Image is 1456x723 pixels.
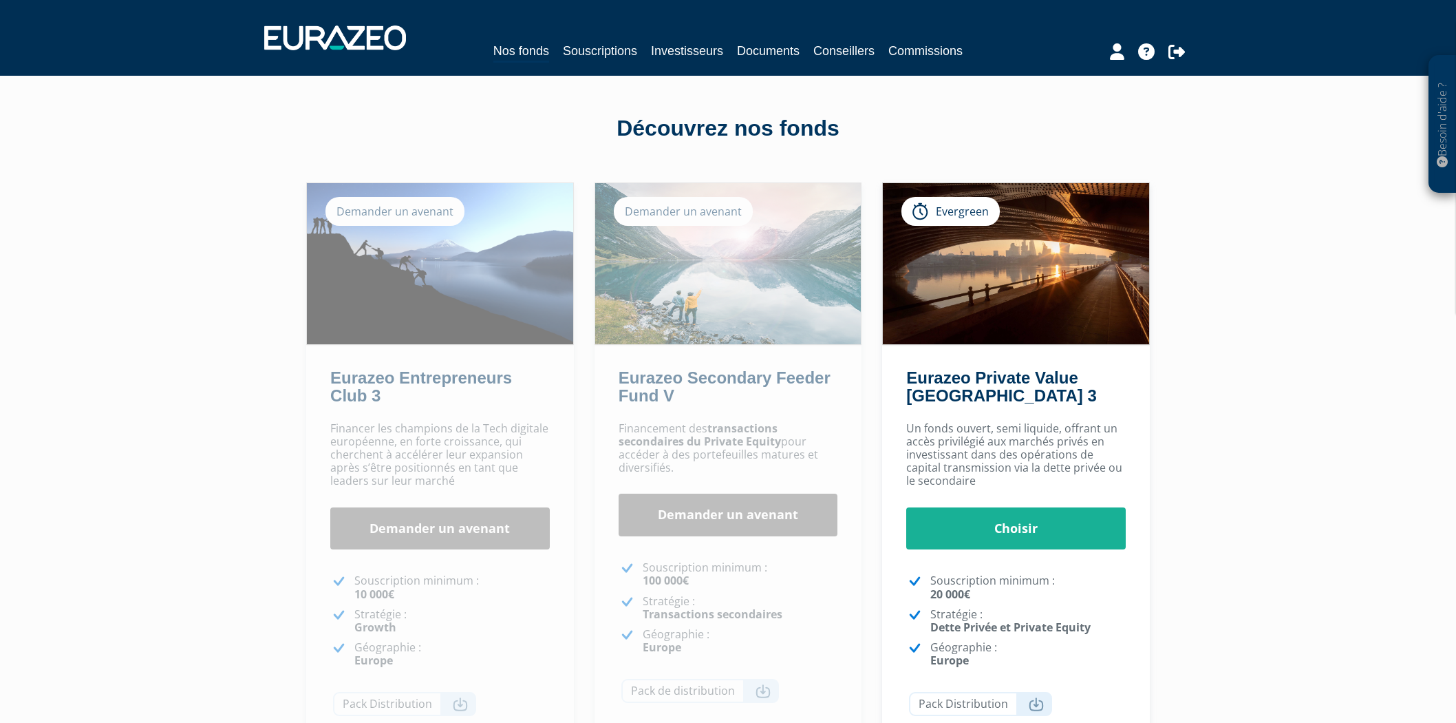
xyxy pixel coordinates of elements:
[930,620,1091,635] strong: Dette Privée et Private Equity
[325,197,464,226] div: Demander un avenant
[619,422,838,475] p: Financement des pour accéder à des portefeuilles matures et diversifiés.
[354,574,550,600] p: Souscription minimum :
[595,183,861,344] img: Eurazeo Secondary Feeder Fund V
[621,679,779,703] a: Pack de distribution
[737,41,800,61] a: Documents
[651,41,723,61] a: Investisseurs
[493,41,549,63] a: Nos fonds
[643,640,681,655] strong: Europe
[930,641,1126,667] p: Géographie :
[930,574,1126,600] p: Souscription minimum :
[336,113,1120,145] div: Découvrez nos fonds
[354,620,396,635] strong: Growth
[930,608,1126,634] p: Stratégie :
[333,692,476,716] a: Pack Distribution
[619,368,831,405] a: Eurazeo Secondary Feeder Fund V
[307,183,573,344] img: Eurazeo Entrepreneurs Club 3
[909,692,1052,716] a: Pack Distribution
[813,41,875,61] a: Conseillers
[330,368,512,405] a: Eurazeo Entrepreneurs Club 3
[643,628,838,654] p: Géographie :
[330,507,550,550] a: Demander un avenant
[264,25,406,50] img: 1732889491-logotype_eurazeo_blanc_rvb.png
[930,653,969,668] strong: Europe
[354,641,550,667] p: Géographie :
[330,422,550,488] p: Financer les champions de la Tech digitale européenne, en forte croissance, qui cherchent à accél...
[619,494,838,536] a: Demander un avenant
[643,595,838,621] p: Stratégie :
[883,183,1149,344] img: Eurazeo Private Value Europe 3
[354,587,394,602] strong: 10 000€
[1435,63,1450,187] p: Besoin d'aide ?
[906,422,1126,488] p: Un fonds ouvert, semi liquide, offrant un accès privilégié aux marchés privés en investissant dan...
[643,561,838,587] p: Souscription minimum :
[643,607,782,622] strong: Transactions secondaires
[619,421,781,449] strong: transactions secondaires du Private Equity
[614,197,753,226] div: Demander un avenant
[906,368,1096,405] a: Eurazeo Private Value [GEOGRAPHIC_DATA] 3
[906,507,1126,550] a: Choisir
[930,587,970,602] strong: 20 000€
[354,608,550,634] p: Stratégie :
[901,197,1000,226] div: Evergreen
[643,573,689,588] strong: 100 000€
[888,41,963,61] a: Commissions
[563,41,637,61] a: Souscriptions
[354,653,393,668] strong: Europe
